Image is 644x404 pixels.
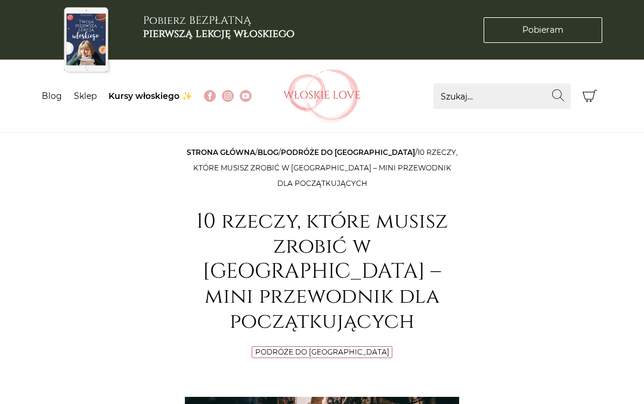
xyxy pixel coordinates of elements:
h1: 10 rzeczy, które musisz zrobić w [GEOGRAPHIC_DATA] – mini przewodnik dla początkujących [185,209,459,334]
a: Pobieram [484,17,602,43]
h3: Pobierz BEZPŁATNĄ [143,14,295,40]
a: Sklep [74,91,97,101]
img: Włoskielove [283,69,361,123]
a: Podróże do [GEOGRAPHIC_DATA] [281,148,415,157]
span: 10 rzeczy, które musisz zrobić w [GEOGRAPHIC_DATA] – mini przewodnik dla początkujących [193,148,458,188]
a: Blog [42,91,62,101]
a: Kursy włoskiego ✨ [109,91,192,101]
a: Blog [258,148,278,157]
span: / / / [187,148,458,188]
button: Koszyk [577,83,602,109]
span: Pobieram [522,24,563,36]
a: Strona główna [187,148,255,157]
b: pierwszą lekcję włoskiego [143,26,295,41]
input: Szukaj... [434,83,571,109]
a: Podróże do [GEOGRAPHIC_DATA] [255,347,389,356]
